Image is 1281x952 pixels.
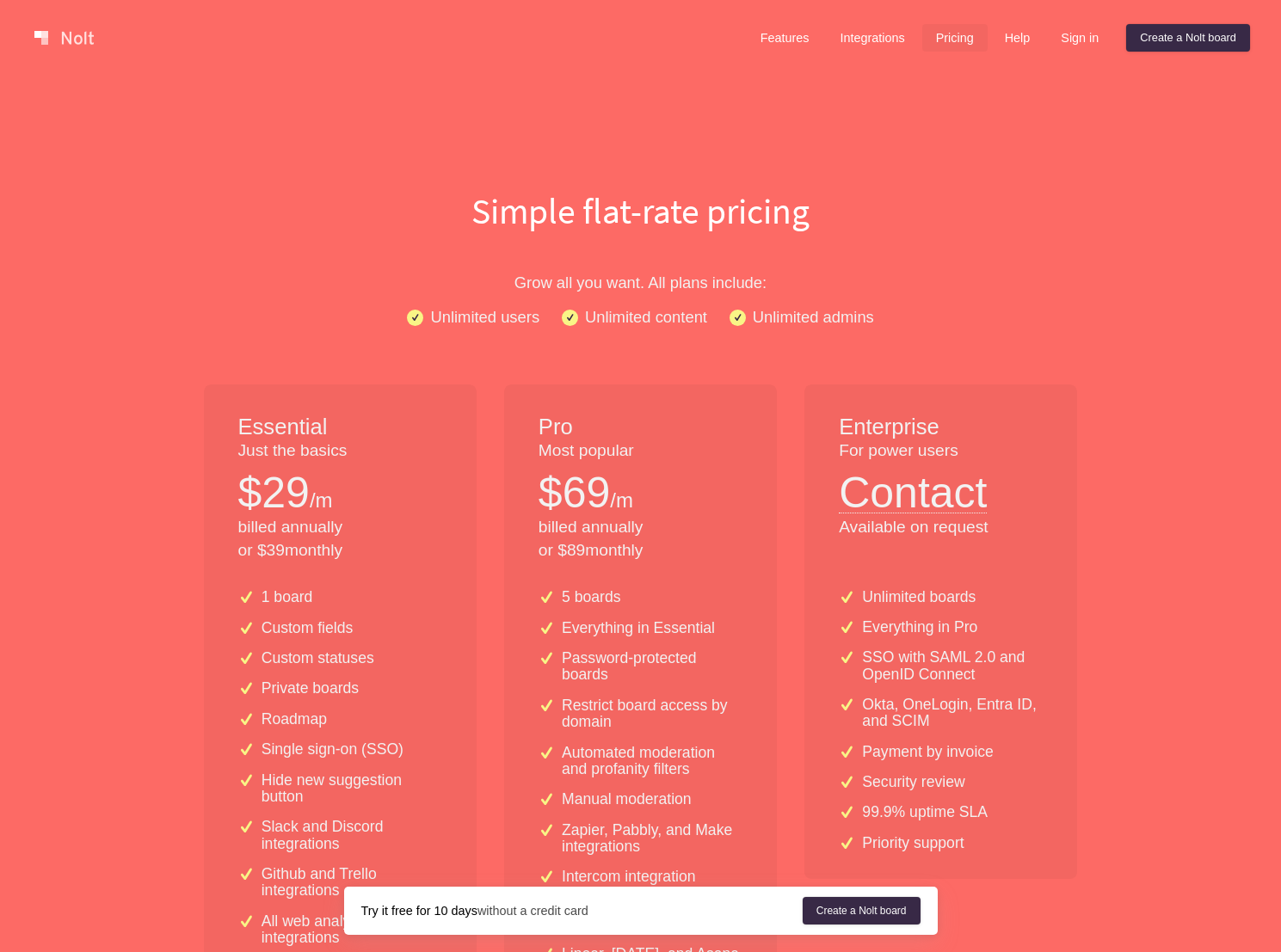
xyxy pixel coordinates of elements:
p: /m [610,486,633,515]
p: /m [310,486,333,515]
p: Okta, OneLogin, Entra ID, and SCIM [862,697,1043,730]
p: Most popular [539,439,742,463]
p: Custom statuses [262,650,374,666]
p: Everything in Pro [862,619,977,636]
h1: Pro [539,412,742,443]
p: Unlimited boards [862,589,976,605]
p: Roadmap [262,711,327,728]
h1: Essential [238,412,442,443]
p: Unlimited content [585,304,707,329]
p: Unlimited admins [753,304,874,329]
p: billed annually or $ 39 monthly [238,516,442,562]
p: Github and Trello integrations [262,866,442,900]
a: Sign in [1047,24,1112,52]
p: Unlimited users [430,304,539,329]
p: 1 board [262,589,313,605]
p: Hide new suggestion button [262,772,442,806]
a: Create a Nolt board [1126,24,1250,52]
h1: Simple flat-rate pricing [90,186,1192,236]
button: Contact [839,463,987,513]
p: Manual moderation [562,791,692,808]
p: Everything in Essential [562,620,715,636]
p: Single sign-on (SSO) [262,741,403,758]
a: Integrations [826,24,918,52]
p: Available on request [839,516,1043,539]
p: billed annually or $ 89 monthly [539,516,742,562]
p: Security review [862,774,964,790]
p: Automated moderation and profanity filters [562,745,742,778]
p: Zapier, Pabbly, and Make integrations [562,822,742,856]
p: Restrict board access by domain [562,697,742,731]
div: without a credit card [361,902,803,919]
p: Custom fields [262,620,354,636]
p: Slack and Discord integrations [262,819,442,852]
a: Pricing [922,24,988,52]
p: For power users [839,439,1043,463]
p: Password-protected boards [562,650,742,684]
p: Intercom integration [562,869,696,885]
p: $ 69 [539,463,610,523]
a: Help [991,24,1044,52]
p: Payment by invoice [862,744,994,760]
a: Features [747,24,823,52]
p: $ 29 [238,463,310,523]
p: Just the basics [238,439,442,463]
p: Private boards [262,680,359,697]
p: 5 boards [562,589,620,605]
p: 99.9% uptime SLA [862,804,988,820]
a: Create a Nolt board [803,897,921,924]
p: Grow all you want. All plans include: [90,270,1192,295]
p: Priority support [862,835,964,851]
p: SSO with SAML 2.0 and OpenID Connect [862,649,1043,683]
h1: Enterprise [839,412,1043,443]
strong: Try it free for 10 days [361,904,477,918]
